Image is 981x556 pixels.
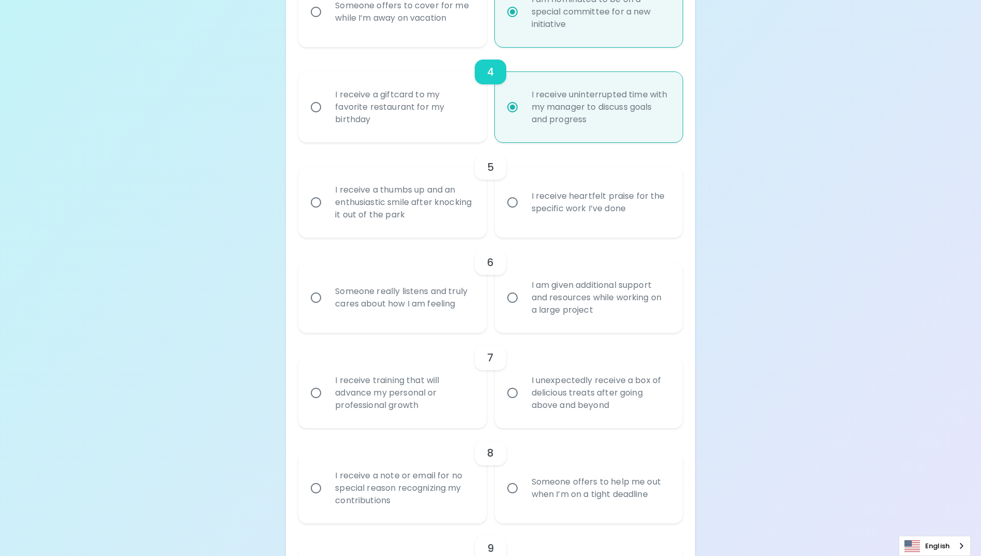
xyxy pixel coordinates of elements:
div: Language [899,536,971,556]
div: I am given additional support and resources while working on a large project [523,267,677,329]
div: choice-group-check [298,333,682,428]
a: English [899,536,970,555]
div: I receive uninterrupted time with my manager to discuss goals and progress [523,76,677,138]
div: I receive a note or email for no special reason recognizing my contributions [327,457,480,519]
div: choice-group-check [298,47,682,142]
h6: 5 [487,159,494,175]
div: I unexpectedly receive a box of delicious treats after going above and beyond [523,362,677,424]
h6: 4 [487,64,494,80]
div: choice-group-check [298,428,682,523]
h6: 7 [487,349,493,366]
div: choice-group-check [298,238,682,333]
div: I receive a giftcard to my favorite restaurant for my birthday [327,76,480,138]
div: I receive a thumbs up and an enthusiastic smile after knocking it out of the park [327,171,480,233]
div: Someone offers to help me out when I’m on a tight deadline [523,463,677,513]
aside: Language selected: English [899,536,971,556]
h6: 6 [487,254,494,271]
div: I receive heartfelt praise for the specific work I’ve done [523,178,677,227]
h6: 8 [487,445,494,461]
div: I receive training that will advance my personal or professional growth [327,362,480,424]
div: Someone really listens and truly cares about how I am feeling [327,273,480,323]
div: choice-group-check [298,142,682,238]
